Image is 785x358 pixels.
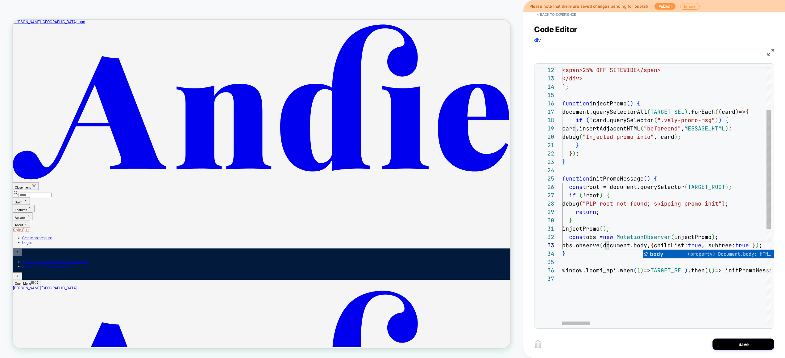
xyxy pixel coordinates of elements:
[644,175,647,182] span: (
[12,288,52,294] a: Create an account
[640,125,644,132] span: (
[562,250,566,257] span: }
[538,83,554,91] div: 14
[746,108,749,115] span: {
[538,241,554,249] div: 33
[688,242,701,249] span: true
[633,267,637,274] span: (
[654,242,688,249] span: childList:
[538,224,554,233] div: 31
[715,117,718,124] span: )
[640,267,644,274] span: )
[562,225,600,232] span: injectPromo
[534,340,542,348] img: delete
[589,175,644,182] span: initPromoMessage
[600,242,603,249] span: (
[534,25,577,34] span: Code Editor
[538,191,554,199] div: 27
[643,250,775,258] div: body
[538,174,554,183] div: 25
[647,108,650,115] span: (
[562,108,647,115] span: document.querySelectorAll
[576,150,579,157] span: ;
[712,267,715,274] span: )
[562,100,589,107] span: function
[596,208,600,215] span: ;
[562,83,566,90] span: `
[752,242,756,249] span: }
[538,183,554,191] div: 26
[2,251,19,256] span: Featured
[654,3,675,10] button: Publish
[705,267,708,274] span: (
[603,233,613,241] span: new
[538,74,554,83] div: 13
[2,221,24,226] span: Close menu
[538,266,554,275] div: 36
[583,133,654,140] span: "Injected promo into"
[586,233,603,241] span: obs =
[534,10,579,19] button: < Back to experience
[729,125,732,132] span: ;
[12,320,624,326] li: Slide 1 of 2
[650,242,654,249] span: {
[538,91,554,99] div: 15
[735,108,739,115] span: )
[650,108,684,115] span: TARGET_SEL
[715,108,718,115] span: (
[538,275,554,283] div: 37
[671,233,674,241] span: (
[715,233,718,241] span: ;
[538,166,554,174] div: 24
[569,150,572,157] span: }
[688,183,725,190] span: TARGET_ROOT
[712,233,715,241] span: )
[562,125,640,132] span: card.insertAdjacentHTML
[722,200,725,207] span: )
[538,233,554,241] div: 32
[576,117,583,124] span: if
[538,258,554,266] div: 35
[2,272,13,276] span: About
[701,242,735,249] span: , subtree:
[12,326,624,332] li: Slide 2 of 2
[12,294,26,300] a: Log in
[654,117,657,124] span: (
[606,192,610,199] span: {
[678,133,681,140] span: ;
[562,66,661,74] span: <span>25% OFF SITEWIDE</span>
[538,141,554,149] div: 21
[538,216,554,224] div: 30
[739,108,746,115] span: =>
[589,117,654,124] span: !card.querySelector
[708,267,712,274] span: (
[579,133,583,140] span: (
[725,183,729,190] span: )
[538,149,554,158] div: 22
[589,100,627,107] span: injectPromo
[637,100,640,107] span: {
[576,208,596,215] span: return
[759,242,762,249] span: ;
[650,267,684,274] span: TARGET_SEL
[566,83,569,90] span: ;
[562,242,600,249] span: obs.observe
[684,267,688,274] span: )
[562,158,566,165] span: }
[586,117,589,124] span: (
[603,225,606,232] span: )
[680,3,700,10] button: Ignore
[562,175,589,182] span: function
[583,192,600,199] span: !root
[603,242,650,249] span: document.body,
[562,200,579,207] span: debug
[729,183,732,190] span: ;
[684,108,688,115] span: )
[654,133,674,140] span: , card
[538,158,554,166] div: 23
[722,108,735,115] span: card
[606,225,610,232] span: ;
[2,349,24,354] span: Open Menu
[600,225,603,232] span: (
[767,49,774,56] img: fullscreen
